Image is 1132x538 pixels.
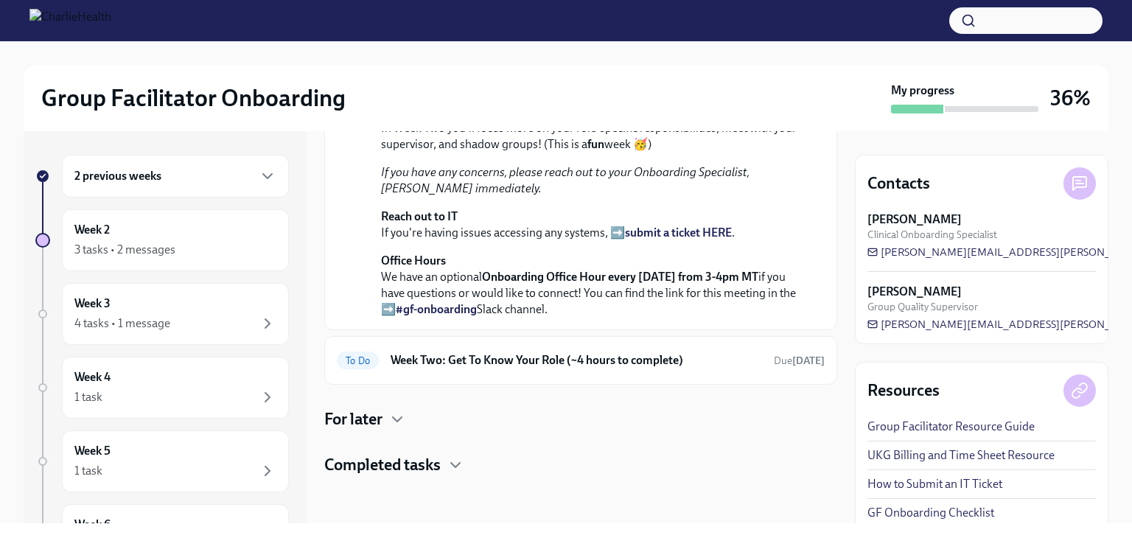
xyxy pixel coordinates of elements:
[867,212,962,228] strong: [PERSON_NAME]
[867,476,1002,492] a: How to Submit an IT Ticket
[29,9,111,32] img: CharlieHealth
[74,222,110,238] h6: Week 2
[867,380,940,402] h4: Resources
[391,352,762,368] h6: Week Two: Get To Know Your Role (~4 hours to complete)
[381,209,801,241] p: If you're having issues accessing any systems, ➡️ .
[774,354,825,368] span: August 18th, 2025 10:00
[74,463,102,479] div: 1 task
[774,354,825,367] span: Due
[324,454,441,476] h4: Completed tasks
[867,419,1035,435] a: Group Facilitator Resource Guide
[381,165,750,195] em: If you have any concerns, please reach out to your Onboarding Specialist, [PERSON_NAME] immediately.
[35,357,289,419] a: Week 41 task
[867,300,978,314] span: Group Quality Supervisor
[381,209,458,223] strong: Reach out to IT
[324,408,837,430] div: For later
[35,430,289,492] a: Week 51 task
[587,137,604,151] strong: fun
[792,354,825,367] strong: [DATE]
[74,296,111,312] h6: Week 3
[74,168,161,184] h6: 2 previous weeks
[867,284,962,300] strong: [PERSON_NAME]
[1050,85,1091,111] h3: 36%
[74,369,111,385] h6: Week 4
[337,355,379,366] span: To Do
[324,454,837,476] div: Completed tasks
[74,242,175,258] div: 3 tasks • 2 messages
[891,83,954,99] strong: My progress
[337,349,825,372] a: To DoWeek Two: Get To Know Your Role (~4 hours to complete)Due[DATE]
[74,389,102,405] div: 1 task
[74,443,111,459] h6: Week 5
[324,408,382,430] h4: For later
[62,155,289,198] div: 2 previous weeks
[381,254,446,268] strong: Office Hours
[41,83,346,113] h2: Group Facilitator Onboarding
[867,172,930,195] h4: Contacts
[625,226,732,240] a: submit a ticket HERE
[381,120,801,153] p: In Week Two you'll focus more on your role-specific responsibilities, meet with your supervisor, ...
[867,505,994,521] a: GF Onboarding Checklist
[482,270,758,284] strong: Onboarding Office Hour every [DATE] from 3-4pm MT
[381,253,801,318] p: We have an optional if you have questions or would like to connect! You can find the link for thi...
[867,228,997,242] span: Clinical Onboarding Specialist
[74,517,111,533] h6: Week 6
[35,209,289,271] a: Week 23 tasks • 2 messages
[396,302,477,316] a: #gf-onboarding
[74,315,170,332] div: 4 tasks • 1 message
[867,447,1055,464] a: UKG Billing and Time Sheet Resource
[35,283,289,345] a: Week 34 tasks • 1 message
